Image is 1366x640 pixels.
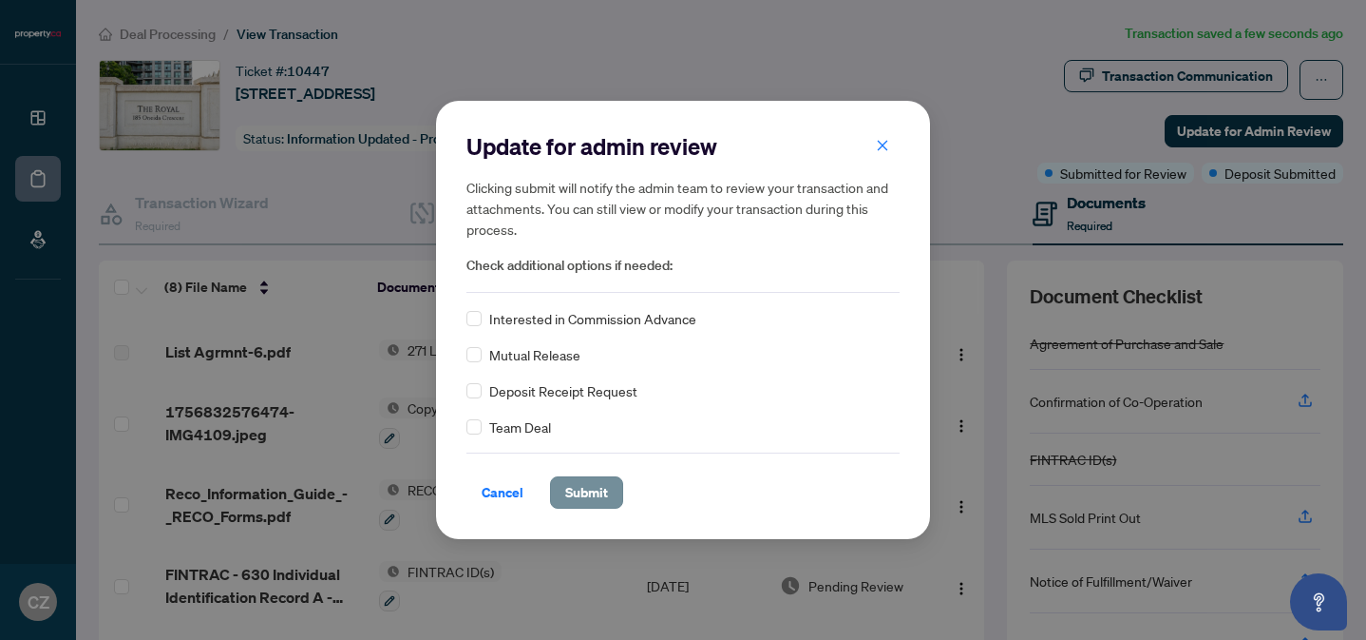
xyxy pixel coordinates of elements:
span: Cancel [482,477,523,508]
h5: Clicking submit will notify the admin team to review your transaction and attachments. You can st... [466,177,900,240]
span: close [876,139,889,152]
span: Submit [565,477,608,508]
span: Deposit Receipt Request [489,380,637,401]
span: Mutual Release [489,344,580,365]
span: Team Deal [489,417,551,437]
h2: Update for admin review [466,131,900,162]
span: Interested in Commission Advance [489,308,696,329]
button: Submit [550,476,623,509]
button: Open asap [1290,573,1347,630]
button: Cancel [466,476,539,509]
span: Check additional options if needed: [466,255,900,277]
